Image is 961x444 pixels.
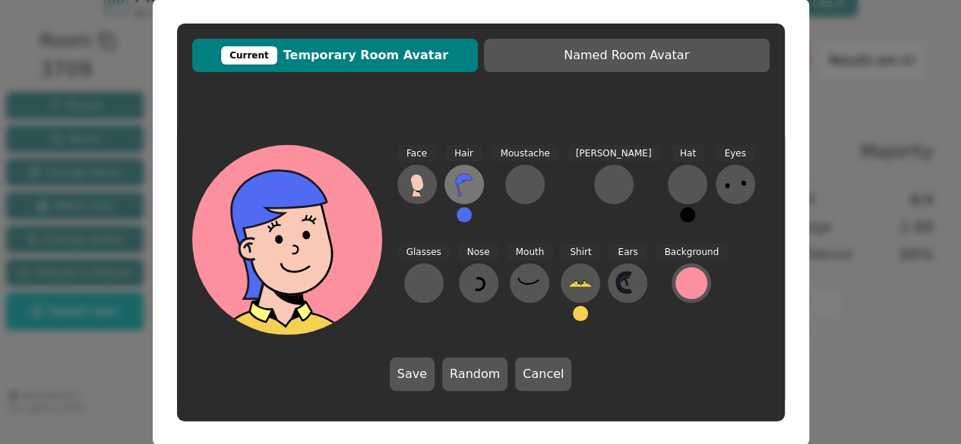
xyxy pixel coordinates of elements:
[445,145,482,162] span: Hair
[671,145,705,162] span: Hat
[458,244,499,261] span: Nose
[492,145,559,162] span: Moustache
[390,357,435,391] button: Save
[609,244,646,261] span: Ears
[442,357,507,391] button: Random
[397,244,450,261] span: Glasses
[515,357,571,391] button: Cancel
[561,244,600,261] span: Shirt
[507,244,554,261] span: Mouth
[492,46,762,65] span: Named Room Avatar
[397,145,436,162] span: Face
[484,39,770,72] button: Named Room Avatar
[200,46,470,65] span: Temporary Room Avatar
[715,145,754,162] span: Eyes
[221,46,277,65] div: Current
[192,39,478,72] button: CurrentTemporary Room Avatar
[567,145,661,162] span: [PERSON_NAME]
[655,244,728,261] span: Background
